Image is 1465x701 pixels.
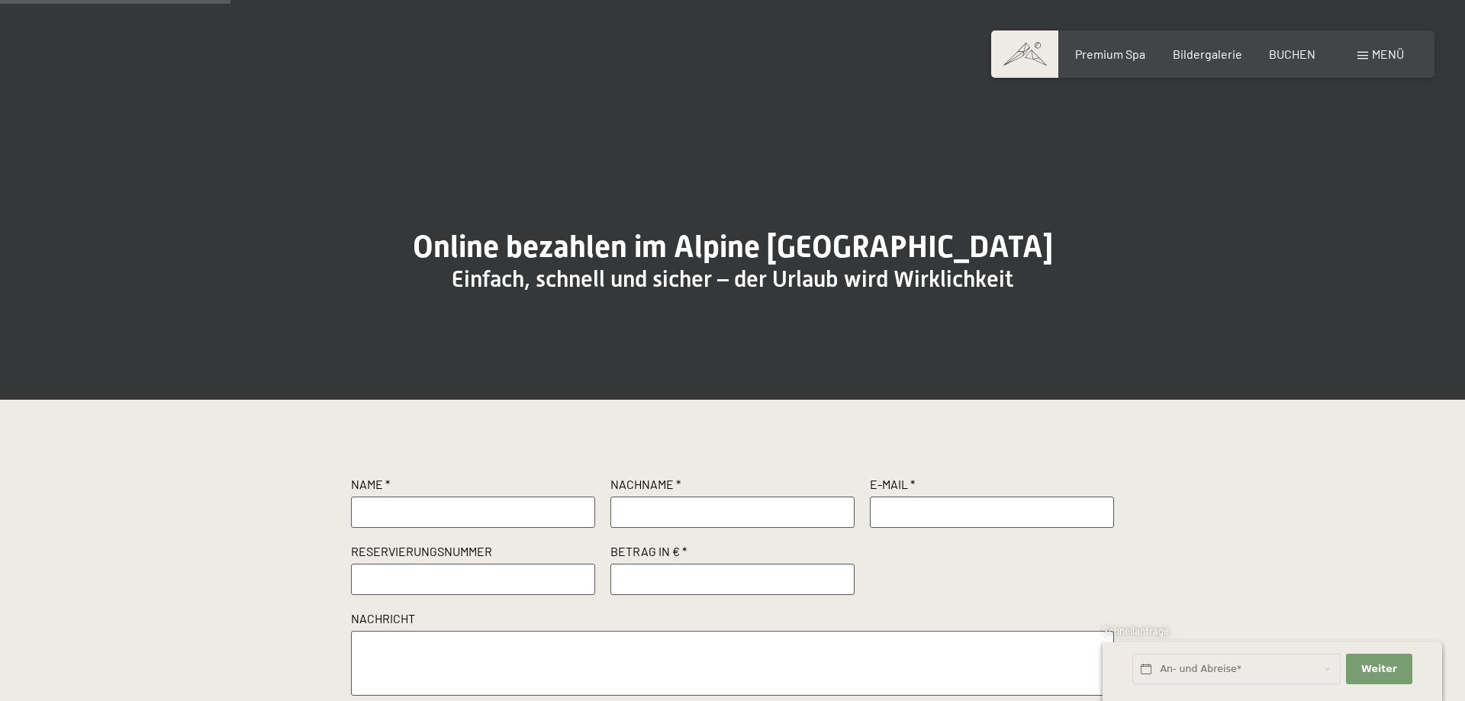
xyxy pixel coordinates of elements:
[1103,625,1169,637] span: Schnellanfrage
[1075,47,1145,61] a: Premium Spa
[351,543,595,564] label: Reservierungsnummer
[1361,662,1397,676] span: Weiter
[351,476,595,497] label: Name *
[610,476,855,497] label: Nachname *
[452,265,1013,292] span: Einfach, schnell und sicher – der Urlaub wird Wirklichkeit
[413,229,1053,265] span: Online bezahlen im Alpine [GEOGRAPHIC_DATA]
[1269,47,1315,61] a: BUCHEN
[1346,654,1412,685] button: Weiter
[1173,47,1242,61] a: Bildergalerie
[610,543,855,564] label: Betrag in € *
[870,476,1114,497] label: E-Mail *
[1372,47,1404,61] span: Menü
[351,610,1114,631] label: Nachricht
